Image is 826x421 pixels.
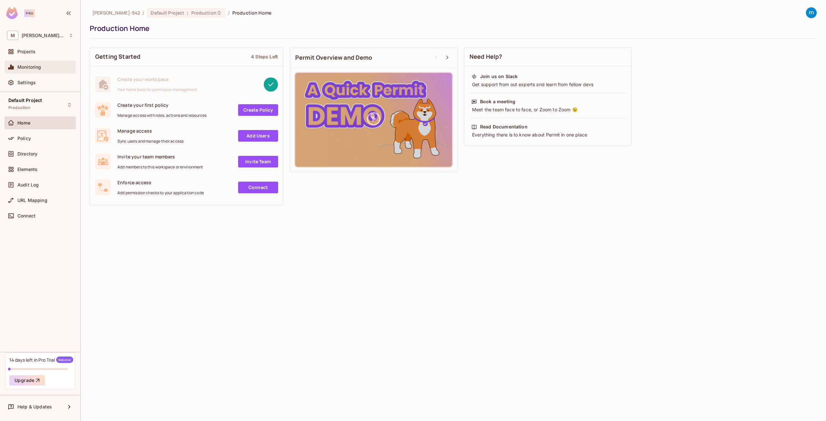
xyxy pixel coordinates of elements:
span: M [7,31,18,40]
img: muhammad saeed [806,7,817,18]
div: Read Documentation [480,124,528,130]
span: Need Help? [469,53,502,61]
span: : [186,10,189,15]
span: Elements [17,167,37,172]
span: Create your workspace [117,76,197,82]
span: Enforce access [117,179,204,185]
span: Manage access [117,128,184,134]
div: 14 days left in Pro Trial [9,356,73,363]
span: Create your first policy [117,102,206,108]
div: 4 Steps Left [251,54,278,60]
span: Add members to this workspace or environment [117,165,203,170]
span: Production [8,105,31,110]
span: Production [191,10,217,16]
div: Meet the team face to face, or Zoom to Zoom 😉 [471,106,624,113]
span: URL Mapping [17,198,47,203]
span: Welcome! [56,356,73,363]
div: Join us on Slack [480,73,518,80]
span: Audit Log [17,182,39,187]
span: Your home base for permission management [117,87,197,92]
span: Sync users and manage their access [117,139,184,144]
a: Add Users [238,130,278,142]
span: the active workspace [92,10,140,16]
div: Pro [24,9,35,17]
div: Production Home [90,24,814,33]
div: Get support from out experts and learn from fellow devs [471,81,624,88]
span: Production Home [232,10,271,16]
span: Invite your team members [117,154,203,160]
span: Manage access with roles, actions and resources [117,113,206,118]
span: Help & Updates [17,404,52,409]
span: Add permission checks to your application code [117,190,204,195]
span: Home [17,120,31,125]
li: / [143,10,144,16]
span: Projects [17,49,35,54]
div: Everything there is to know about Permit in one place [471,132,624,138]
li: / [228,10,230,16]
a: Connect [238,182,278,193]
img: SReyMgAAAABJRU5ErkJggg== [6,7,18,19]
span: Directory [17,151,37,156]
span: Default Project [151,10,184,16]
button: Upgrade [9,375,45,386]
div: Book a meeting [480,98,515,105]
span: Connect [17,213,35,218]
span: Default Project [8,98,42,103]
a: Create Policy [238,104,278,116]
span: Policy [17,136,31,141]
span: Workspace: muhammad-942 [22,33,65,38]
span: Settings [17,80,36,85]
span: Permit Overview and Demo [295,54,372,62]
span: Getting Started [95,53,140,61]
span: Monitoring [17,65,41,70]
a: Invite Team [238,156,278,167]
